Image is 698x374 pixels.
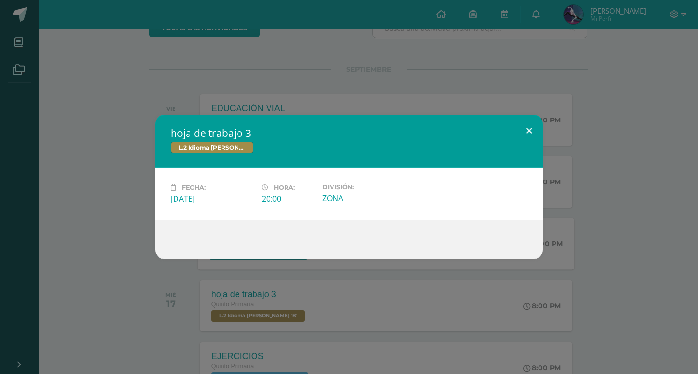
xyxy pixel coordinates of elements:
[182,184,206,191] span: Fecha:
[515,115,543,148] button: Close (Esc)
[322,183,406,191] label: División:
[171,142,253,153] span: L.2 Idioma [PERSON_NAME]
[171,126,527,140] h2: hoja de trabajo 3
[274,184,295,191] span: Hora:
[171,194,254,204] div: [DATE]
[262,194,315,204] div: 20:00
[322,193,406,204] div: ZONA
